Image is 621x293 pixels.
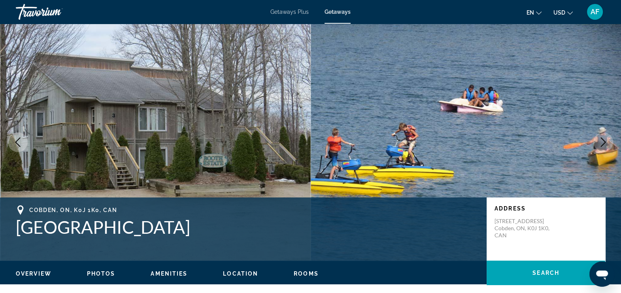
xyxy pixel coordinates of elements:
button: Next image [593,132,613,152]
a: Travorium [16,2,95,22]
iframe: Button to launch messaging window [589,261,615,287]
span: en [527,9,534,16]
span: Photos [87,270,115,277]
span: Rooms [294,270,319,277]
a: Getaways Plus [270,9,309,15]
button: Photos [87,270,115,277]
span: Location [223,270,258,277]
span: Search [532,270,559,276]
a: Getaways [325,9,351,15]
p: Address [495,205,597,212]
button: Amenities [151,270,187,277]
h1: [GEOGRAPHIC_DATA] [16,217,479,237]
span: USD [553,9,565,16]
span: Cobden, ON, K0J 1K0, CAN [29,207,117,213]
button: User Menu [585,4,605,20]
button: Previous image [8,132,28,152]
button: Overview [16,270,51,277]
button: Location [223,270,258,277]
button: Search [487,261,605,285]
span: Overview [16,270,51,277]
button: Rooms [294,270,319,277]
span: Amenities [151,270,187,277]
button: Change currency [553,7,573,18]
button: Change language [527,7,542,18]
p: [STREET_ADDRESS] Cobden, ON, K0J 1K0, CAN [495,218,558,239]
span: AF [591,8,599,16]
